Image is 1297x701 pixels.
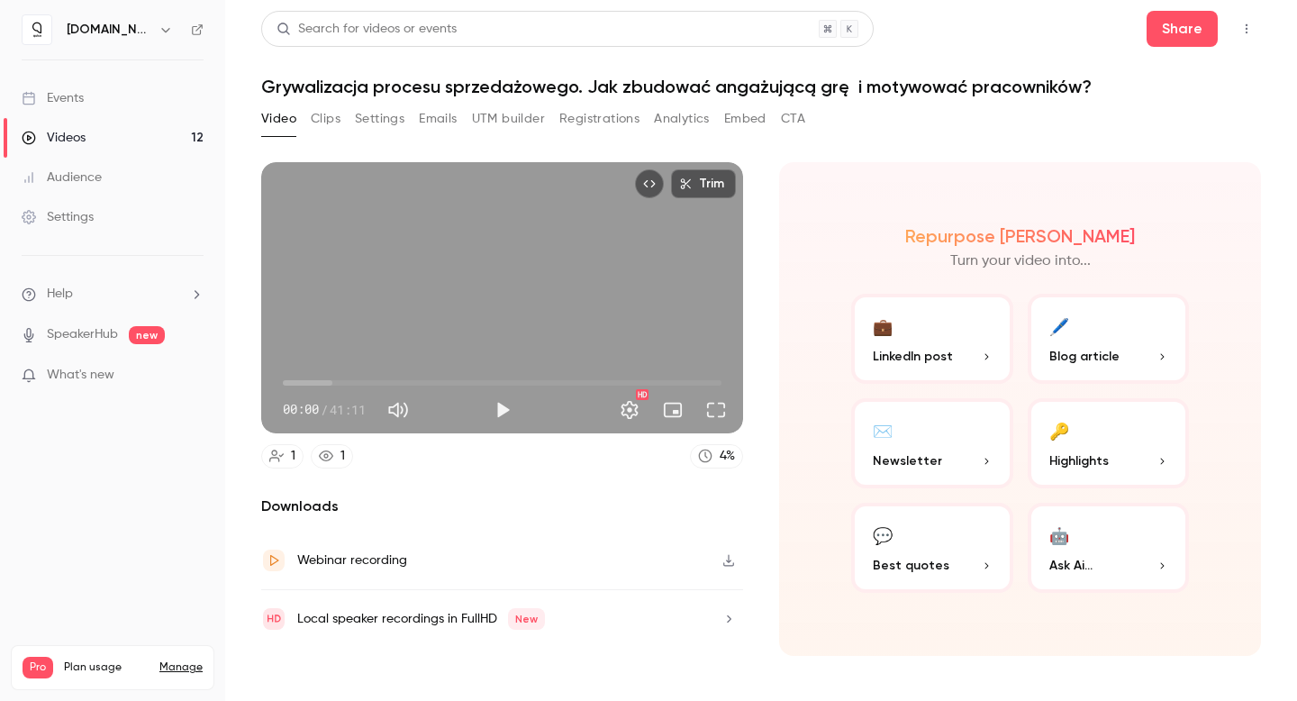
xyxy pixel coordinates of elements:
button: Trim [671,169,736,198]
button: Settings [355,105,404,133]
div: 💼 [873,312,893,340]
button: UTM builder [472,105,545,133]
span: 00:00 [283,400,319,419]
span: Blog article [1049,347,1120,366]
div: 00:00 [283,400,366,419]
button: 💼LinkedIn post [851,294,1013,384]
div: 🔑 [1049,416,1069,444]
span: 41:11 [330,400,366,419]
p: Turn your video into... [950,250,1091,272]
div: 🤖 [1049,521,1069,549]
button: 🔑Highlights [1028,398,1190,488]
li: help-dropdown-opener [22,285,204,304]
button: Full screen [698,392,734,428]
h2: Downloads [261,496,743,517]
div: Events [22,89,84,107]
span: Highlights [1049,451,1109,470]
span: new [129,326,165,344]
span: LinkedIn post [873,347,953,366]
a: 4% [690,444,743,469]
button: Embed [724,105,766,133]
span: Ask Ai... [1049,556,1093,575]
div: Local speaker recordings in FullHD [297,608,545,630]
button: CTA [781,105,805,133]
a: Manage [159,660,203,675]
h2: Repurpose [PERSON_NAME] [905,225,1135,247]
a: SpeakerHub [47,325,118,344]
button: 🤖Ask Ai... [1028,503,1190,593]
div: 1 [340,447,345,466]
button: Emails [419,105,457,133]
div: Settings [22,208,94,226]
button: Analytics [654,105,710,133]
div: HD [636,389,648,400]
div: 💬 [873,521,893,549]
button: Turn on miniplayer [655,392,691,428]
button: Clips [311,105,340,133]
span: What's new [47,366,114,385]
button: ✉️Newsletter [851,398,1013,488]
div: Videos [22,129,86,147]
h6: [DOMAIN_NAME] [67,21,151,39]
button: 🖊️Blog article [1028,294,1190,384]
button: Share [1147,11,1218,47]
div: 4 % [720,447,735,466]
div: Webinar recording [297,550,407,571]
span: Plan usage [64,660,149,675]
span: New [508,608,545,630]
span: / [321,400,328,419]
div: Search for videos or events [277,20,457,39]
button: Settings [612,392,648,428]
button: Registrations [559,105,639,133]
span: Help [47,285,73,304]
button: 💬Best quotes [851,503,1013,593]
button: Video [261,105,296,133]
div: ✉️ [873,416,893,444]
button: Play [485,392,521,428]
span: Best quotes [873,556,949,575]
a: 1 [261,444,304,469]
div: Audience [22,168,102,187]
button: Embed video [635,169,664,198]
button: Mute [380,392,416,428]
h1: Grywalizacja procesu sprzedażowego. Jak zbudować angażującą grę i motywować pracowników? [261,76,1261,97]
a: 1 [311,444,353,469]
img: quico.io [23,15,51,44]
span: Newsletter [873,451,942,470]
div: 🖊️ [1049,312,1069,340]
span: Pro [23,657,53,678]
div: 1 [291,447,295,466]
button: Top Bar Actions [1232,14,1261,43]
